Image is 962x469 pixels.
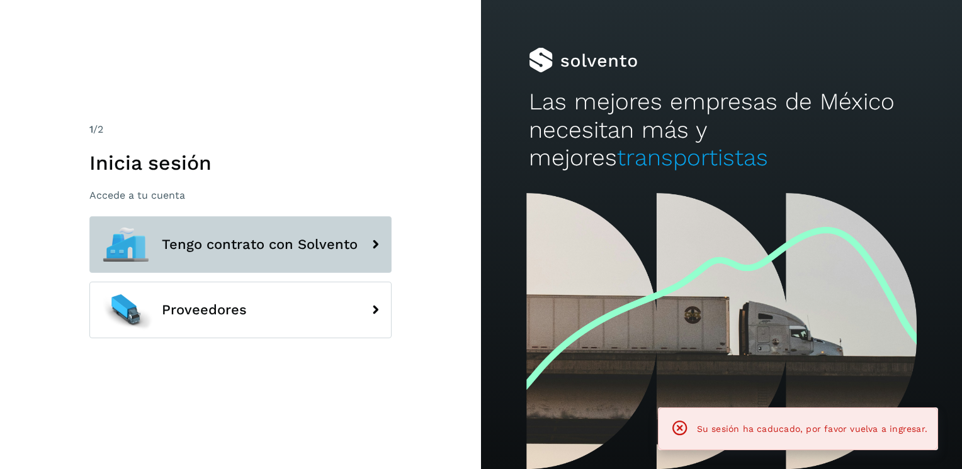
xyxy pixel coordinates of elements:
[162,302,247,317] span: Proveedores
[697,424,927,434] span: Su sesión ha caducado, por favor vuelva a ingresar.
[89,151,392,175] h1: Inicia sesión
[89,122,392,137] div: /2
[89,216,392,273] button: Tengo contrato con Solvento
[162,237,358,252] span: Tengo contrato con Solvento
[89,123,93,135] span: 1
[89,282,392,338] button: Proveedores
[617,144,768,171] span: transportistas
[89,189,392,201] p: Accede a tu cuenta
[529,88,914,172] h2: Las mejores empresas de México necesitan más y mejores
